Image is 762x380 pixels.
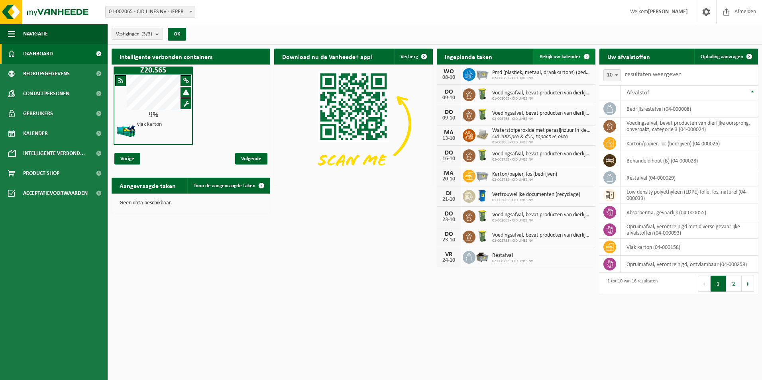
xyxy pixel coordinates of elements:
[621,152,758,169] td: behandeld hout (B) (04-000028)
[112,49,270,64] h2: Intelligente verbonden containers
[626,90,649,96] span: Afvalstof
[274,65,433,184] img: Download de VHEPlus App
[621,239,758,256] td: vlak karton (04-000158)
[441,156,457,162] div: 16-10
[711,276,726,292] button: 1
[394,49,432,65] button: Verberg
[621,118,758,135] td: voedingsafval, bevat producten van dierlijke oorsprong, onverpakt, categorie 3 (04-000024)
[698,276,711,292] button: Previous
[475,229,489,243] img: WB-0140-HPE-GN-50
[621,100,758,118] td: bedrijfsrestafval (04-000008)
[120,200,262,206] p: Geen data beschikbaar.
[114,153,140,165] span: Vorige
[742,276,754,292] button: Next
[492,96,591,101] span: 01-002065 - CID LINES NV
[475,87,489,101] img: WB-0140-HPE-GN-51
[23,123,48,143] span: Kalender
[441,150,457,156] div: DO
[112,178,184,193] h2: Aangevraagde taken
[603,275,658,292] div: 1 tot 10 van 16 resultaten
[441,237,457,243] div: 23-10
[274,49,381,64] h2: Download nu de Vanheede+ app!
[23,24,48,44] span: Navigatie
[533,49,595,65] a: Bekijk uw kalender
[492,134,568,140] i: Cid 2000pro & d50, topactive okto
[116,67,191,74] h1: Z20.565
[23,64,70,84] span: Bedrijfsgegevens
[492,110,591,117] span: Voedingsafval, bevat producten van dierlijke oorsprong, onverpakt, categorie 3
[621,204,758,221] td: absorbentia, gevaarlijk (04-000055)
[106,6,195,18] span: 01-002065 - CID LINES NV - IEPER
[604,70,621,81] span: 10
[187,178,269,194] a: Toon de aangevraagde taken
[23,104,53,123] span: Gebruikers
[621,169,758,186] td: restafval (04-000029)
[194,183,255,188] span: Toon de aangevraagde taken
[492,140,591,145] span: 01-002065 - CID LINES NV
[23,183,88,203] span: Acceptatievoorwaarden
[621,221,758,239] td: opruimafval, verontreinigd met diverse gevaarlijke afvalstoffen (04-000093)
[441,109,457,116] div: DO
[492,90,591,96] span: Voedingsafval, bevat producten van dierlijke oorsprong, onverpakt, categorie 3
[475,189,489,202] img: WB-0240-HPE-BE-09
[492,259,533,264] span: 02-008752 - CID LINES NV
[23,84,69,104] span: Contactpersonen
[441,197,457,202] div: 21-10
[492,239,591,243] span: 02-008753 - CID LINES NV
[726,276,742,292] button: 2
[621,186,758,204] td: low density polyethyleen (LDPE) folie, los, naturel (04-000039)
[475,250,489,263] img: WB-5000-GAL-GY-01
[621,256,758,273] td: opruimafval, verontreinigd, ontvlambaar (04-000258)
[23,163,59,183] span: Product Shop
[492,178,557,182] span: 02-008752 - CID LINES NV
[401,54,418,59] span: Verberg
[23,44,53,64] span: Dashboard
[116,28,152,40] span: Vestigingen
[475,67,489,80] img: WB-2500-GAL-GY-01
[475,128,489,141] img: LP-PA-00000-WDN-11
[492,198,580,203] span: 01-002065 - CID LINES NV
[492,232,591,239] span: Voedingsafval, bevat producten van dierlijke oorsprong, onverpakt, categorie 3
[475,148,489,162] img: WB-0140-HPE-GN-50
[441,136,457,141] div: 13-10
[441,211,457,217] div: DO
[603,69,621,81] span: 10
[116,121,136,141] img: HK-XZ-20-GN-12
[492,127,591,134] span: Waterstofperoxide met perazijnzuur in kleinverpakking
[441,95,457,101] div: 09-10
[441,217,457,223] div: 23-10
[492,157,591,162] span: 02-008753 - CID LINES NV
[441,89,457,95] div: DO
[441,116,457,121] div: 09-10
[168,28,186,41] button: OK
[114,111,192,119] div: 9%
[492,151,591,157] span: Voedingsafval, bevat producten van dierlijke oorsprong, onverpakt, categorie 3
[492,70,591,76] span: Pmd (plastiek, metaal, drankkartons) (bedrijven)
[701,54,743,59] span: Ophaling aanvragen
[625,71,681,78] label: resultaten weergeven
[492,218,591,223] span: 01-002065 - CID LINES NV
[441,75,457,80] div: 08-10
[492,171,557,178] span: Karton/papier, los (bedrijven)
[137,122,162,127] h4: vlak karton
[621,135,758,152] td: karton/papier, los (bedrijven) (04-000026)
[441,231,457,237] div: DO
[492,212,591,218] span: Voedingsafval, bevat producten van dierlijke oorsprong, onverpakt, categorie 3
[441,170,457,176] div: MA
[475,209,489,223] img: WB-0140-HPE-GN-51
[141,31,152,37] count: (3/3)
[694,49,757,65] a: Ophaling aanvragen
[441,258,457,263] div: 24-10
[492,117,591,121] span: 02-008753 - CID LINES NV
[475,168,489,182] img: WB-2500-GAL-GY-01
[437,49,500,64] h2: Ingeplande taken
[441,251,457,258] div: VR
[441,129,457,136] div: MA
[441,176,457,182] div: 20-10
[492,253,533,259] span: Restafval
[492,76,591,81] span: 02-008753 - CID LINES NV
[235,153,267,165] span: Volgende
[441,69,457,75] div: WO
[112,28,163,40] button: Vestigingen(3/3)
[599,49,658,64] h2: Uw afvalstoffen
